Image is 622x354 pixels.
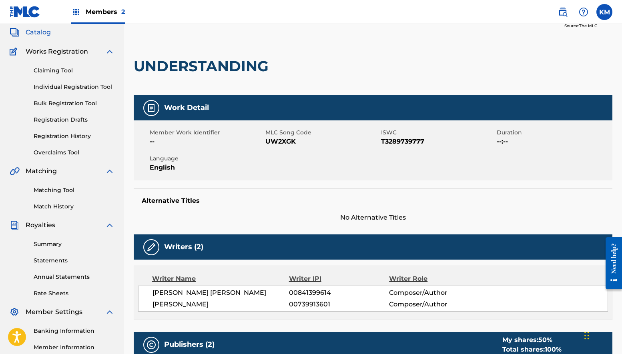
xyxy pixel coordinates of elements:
[34,202,114,211] a: Match History
[121,8,125,16] span: 2
[576,4,592,20] div: Help
[389,300,480,309] span: Composer/Author
[600,230,622,296] iframe: Resource Center
[26,47,88,56] span: Works Registration
[10,307,19,317] img: Member Settings
[150,128,263,137] span: Member Work Identifier
[584,324,589,348] div: Drag
[26,28,51,37] span: Catalog
[34,116,114,124] a: Registration Drafts
[105,220,114,230] img: expand
[26,220,55,230] span: Royalties
[289,300,389,309] span: 00739913601
[10,6,40,18] img: MLC Logo
[142,197,604,205] h5: Alternative Titles
[10,28,51,37] a: CatalogCatalog
[86,7,125,16] span: Members
[146,103,156,113] img: Work Detail
[564,23,612,29] div: Source: The MLC
[152,288,289,298] span: [PERSON_NAME] [PERSON_NAME]
[10,166,20,176] img: Matching
[389,274,480,284] div: Writer Role
[497,137,610,146] span: --:--
[146,340,156,350] img: Publishers
[582,316,622,354] iframe: Chat Widget
[10,220,19,230] img: Royalties
[105,166,114,176] img: expand
[164,242,203,252] h5: Writers (2)
[34,186,114,194] a: Matching Tool
[34,99,114,108] a: Bulk Registration Tool
[71,7,81,17] img: Top Rightsholders
[34,240,114,248] a: Summary
[34,256,114,265] a: Statements
[152,274,289,284] div: Writer Name
[289,274,389,284] div: Writer IPI
[381,128,495,137] span: ISWC
[538,336,552,344] span: 50 %
[389,288,480,298] span: Composer/Author
[34,83,114,91] a: Individual Registration Tool
[146,242,156,252] img: Writers
[150,154,263,163] span: Language
[26,307,82,317] span: Member Settings
[265,128,379,137] span: MLC Song Code
[579,7,588,17] img: help
[164,340,215,349] h5: Publishers (2)
[596,4,612,20] div: User Menu
[34,66,114,75] a: Claiming Tool
[105,307,114,317] img: expand
[502,335,562,345] div: My shares:
[497,128,610,137] span: Duration
[555,4,571,20] a: Public Search
[34,343,114,352] a: Member Information
[34,148,114,157] a: Overclaims Tool
[10,28,19,37] img: Catalog
[134,213,612,222] span: No Alternative Titles
[105,47,114,56] img: expand
[558,7,568,17] img: search
[289,288,389,298] span: 00841399614
[26,166,57,176] span: Matching
[34,289,114,298] a: Rate Sheets
[150,163,263,172] span: English
[381,137,495,146] span: T3289739777
[545,346,562,353] span: 100 %
[34,327,114,335] a: Banking Information
[34,273,114,281] a: Annual Statements
[150,137,263,146] span: --
[34,132,114,140] a: Registration History
[134,57,273,75] h2: UNDERSTANDING
[265,137,379,146] span: UW2XGK
[10,47,20,56] img: Works Registration
[152,300,289,309] span: [PERSON_NAME]
[164,103,209,112] h5: Work Detail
